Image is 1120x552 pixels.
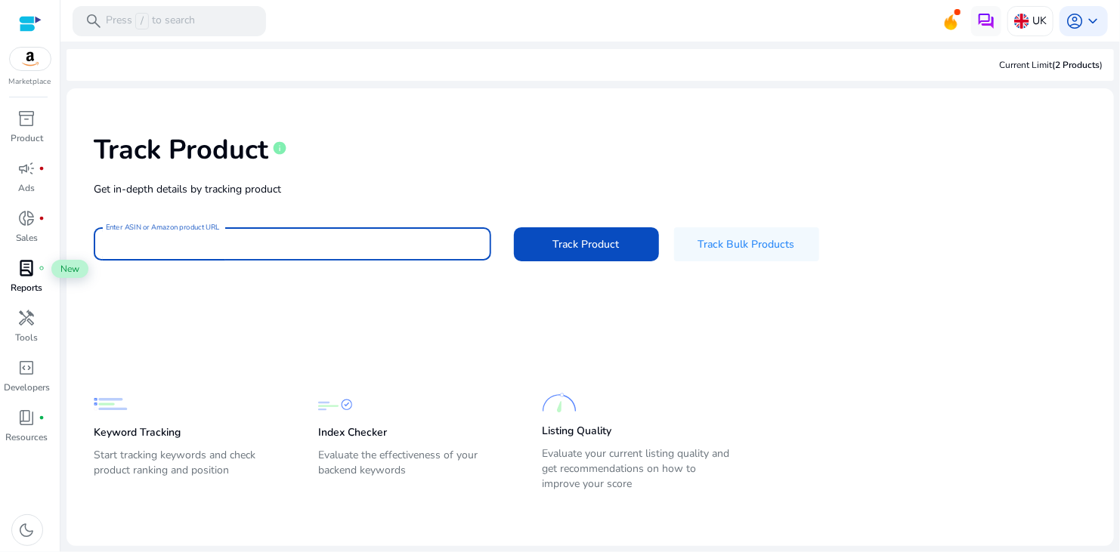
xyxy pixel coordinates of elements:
span: Track Bulk Products [698,236,795,252]
img: Keyword Tracking [94,387,128,421]
span: Track Product [553,236,620,252]
span: keyboard_arrow_down [1084,12,1102,30]
span: info [272,140,287,156]
span: (2 Products [1052,59,1100,71]
img: uk.svg [1014,14,1029,29]
span: New [51,260,88,278]
p: Start tracking keywords and check product ranking and position [94,448,288,490]
span: / [135,13,149,29]
p: Developers [4,381,50,394]
span: lab_profile [18,259,36,277]
p: Reports [11,281,43,295]
span: fiber_manual_record [39,415,45,421]
span: dark_mode [18,521,36,539]
mat-label: Enter ASIN or Amazon product URL [106,222,220,233]
p: Press to search [106,13,195,29]
span: account_circle [1066,12,1084,30]
span: handyman [18,309,36,327]
img: Listing Quality [543,386,577,420]
span: fiber_manual_record [39,165,45,171]
img: Index Checker [318,387,352,421]
p: Resources [6,430,48,444]
p: Tools [16,331,39,344]
span: fiber_manual_record [39,215,45,221]
span: code_blocks [18,359,36,377]
span: search [85,12,103,30]
p: Product [11,131,43,145]
button: Track Bulk Products [674,227,819,261]
h1: Track Product [94,134,268,166]
p: Listing Quality [543,424,612,439]
span: fiber_manual_record [39,265,45,271]
p: Evaluate the effectiveness of your backend keywords [318,448,512,490]
p: Index Checker [318,425,387,440]
p: Sales [16,231,38,245]
div: Current Limit ) [999,58,1103,72]
p: Keyword Tracking [94,425,181,440]
span: campaign [18,159,36,177]
p: Ads [19,181,36,195]
span: inventory_2 [18,109,36,128]
button: Track Product [514,227,659,261]
p: Get in-depth details by tracking product [94,181,1087,197]
span: donut_small [18,209,36,227]
span: book_4 [18,409,36,427]
p: UK [1032,8,1047,34]
img: amazon.svg [10,48,51,70]
p: Marketplace [9,76,51,88]
p: Evaluate your current listing quality and get recommendations on how to improve your score [543,446,737,492]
